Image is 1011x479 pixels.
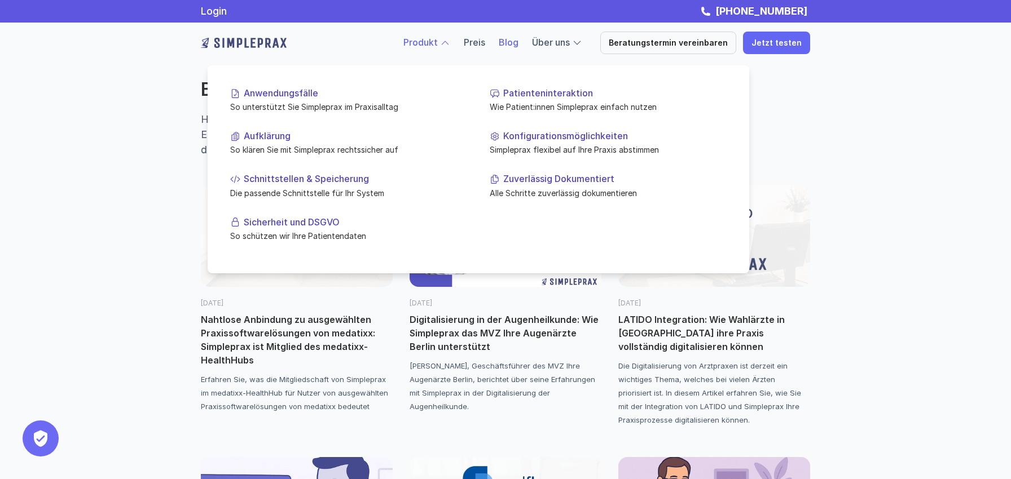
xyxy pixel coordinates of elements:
p: So unterstützt Sie Simpleprax im Praxisalltag [230,101,467,113]
p: Digitalisierung in der Augenheilkunde: Wie Simpleprax das MVZ Ihre Augenärzte Berlin unterstützt [410,313,601,353]
p: Anwendungsfälle [244,88,467,99]
p: Konfigurationsmöglichkeiten [503,131,727,141]
p: Die Digitalisierung von Arztpraxen ist derzeit ein wichtiges Thema, welches bei vielen Ärzten pri... [618,359,810,427]
strong: [PHONE_NUMBER] [715,5,807,17]
a: Preis [464,37,485,48]
p: Aufklärung [244,131,467,141]
p: Die passende Schnittstelle für Ihr System [230,187,467,198]
p: Nahtlose Anbindung zu ausgewählten Praxissoftwarelösungen von medatixx: Simpleprax ist Mitglied d... [201,313,393,367]
a: PatienteninteraktionWie Patient:innen Simpleprax einfach nutzen [481,79,736,122]
a: KonfigurationsmöglichkeitenSimpleprax flexibel auf Ihre Praxis abstimmen [481,122,736,165]
a: Latido x Simpleprax[DATE]LATIDO Integration: Wie Wahlärzte in [GEOGRAPHIC_DATA] ihre Praxis volls... [618,185,810,427]
a: Produkt [403,37,438,48]
a: Über uns [532,37,570,48]
a: Blog [499,37,518,48]
a: [PHONE_NUMBER] [713,5,810,17]
a: [DATE]Nahtlose Anbindung zu ausgewählten Praxissoftwarelösungen von medatixx: Simpleprax ist Mitg... [201,185,393,413]
a: Login [201,5,227,17]
p: So schützen wir Ihre Patientendaten [230,230,467,242]
p: Sicherheit und DSGVO [244,216,467,227]
a: [DATE]Digitalisierung in der Augenheilkunde: Wie Simpleprax das MVZ Ihre Augenärzte Berlin unters... [410,185,601,413]
a: Zuverlässig DokumentiertAlle Schritte zuverlässig dokumentieren [481,165,736,207]
a: Beratungstermin vereinbaren [600,32,736,54]
p: Wie Patient:innen Simpleprax einfach nutzen [490,101,727,113]
p: Zuverlässig Dokumentiert [503,174,727,184]
h2: Blog [201,79,624,100]
a: Jetzt testen [743,32,810,54]
p: Simpleprax flexibel auf Ihre Praxis abstimmen [490,144,727,156]
p: Beratungstermin vereinbaren [609,38,728,48]
p: [DATE] [618,298,810,308]
p: [DATE] [201,298,393,308]
p: Erfahren Sie, was die Mitgliedschaft von Simpleprax im medatixx-HealthHub für Nutzer von ausgewäh... [201,372,393,413]
p: [PERSON_NAME], Geschäftsführer des MVZ Ihre Augenärzte Berlin, berichtet über seine Erfahrungen m... [410,359,601,413]
p: Alle Schritte zuverlässig dokumentieren [490,187,727,198]
p: Herzlich willkommen auf dem Blog von Simpleprax. Hier berichten wir über die Erfahrungen unserer ... [201,112,627,157]
p: Jetzt testen [751,38,802,48]
a: Sicherheit und DSGVOSo schützen wir Ihre Patientendaten [221,207,476,250]
p: LATIDO Integration: Wie Wahlärzte in [GEOGRAPHIC_DATA] ihre Praxis vollständig digitalisieren können [618,313,810,353]
p: So klären Sie mit Simpleprax rechtssicher auf [230,144,467,156]
p: Schnittstellen & Speicherung [244,174,467,184]
p: [DATE] [410,298,601,308]
a: Schnittstellen & SpeicherungDie passende Schnittstelle für Ihr System [221,165,476,207]
a: AufklärungSo klären Sie mit Simpleprax rechtssicher auf [221,122,476,165]
p: Patienteninteraktion [503,88,727,99]
a: AnwendungsfälleSo unterstützt Sie Simpleprax im Praxisalltag [221,79,476,122]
